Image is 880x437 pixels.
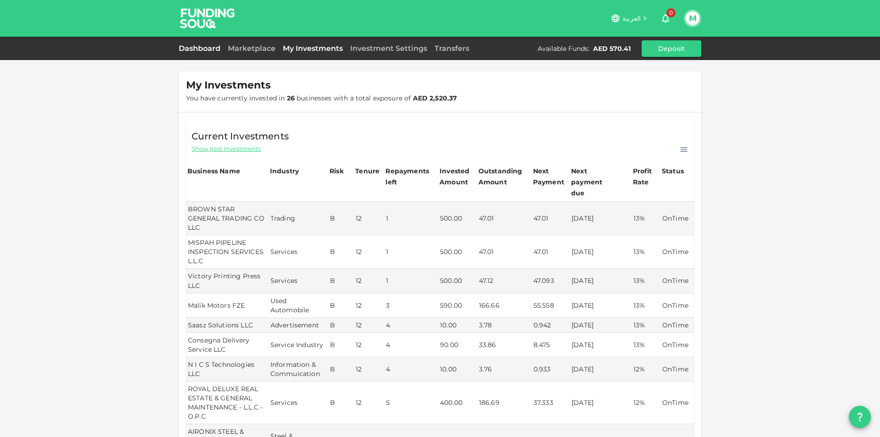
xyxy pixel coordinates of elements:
div: Available Funds : [538,44,589,53]
td: [DATE] [570,357,632,382]
td: B [328,202,354,235]
td: 4 [384,318,438,333]
div: Profit Rate [633,166,659,188]
div: Status [662,166,685,177]
td: 3.76 [477,357,532,382]
button: Deposit [642,40,701,57]
td: OnTime [660,318,694,333]
td: 47.01 [477,202,532,235]
td: 3 [384,293,438,318]
span: Show past investments [192,144,261,153]
td: 166.66 [477,293,532,318]
td: Service Industry [269,333,328,357]
td: [DATE] [570,318,632,333]
div: Repayments left [385,166,431,188]
td: 12% [632,382,660,424]
td: Trading [269,202,328,235]
td: Victory Printing Press LLC [186,269,269,293]
td: 47.093 [532,269,570,293]
td: 47.01 [532,202,570,235]
td: Malik Motors FZE [186,293,269,318]
td: 590.00 [438,293,477,318]
td: 1 [384,202,438,235]
td: 12 [354,333,384,357]
td: B [328,357,354,382]
td: N I C S Technologies LLC [186,357,269,382]
td: 0.933 [532,357,570,382]
a: Transfers [431,44,473,53]
div: Invested Amount [440,166,476,188]
td: 47.01 [532,235,570,269]
td: 33.86 [477,333,532,357]
td: B [328,333,354,357]
div: AED 570.41 [593,44,631,53]
td: 12 [354,382,384,424]
td: 5 [384,382,438,424]
td: Services [269,235,328,269]
td: [DATE] [570,235,632,269]
td: B [328,235,354,269]
button: question [849,406,871,428]
td: [DATE] [570,293,632,318]
td: 500.00 [438,269,477,293]
td: 37.333 [532,382,570,424]
a: My Investments [279,44,346,53]
td: 12 [354,357,384,382]
td: 90.00 [438,333,477,357]
td: 13% [632,293,660,318]
td: BROWN STAR GENERAL TRADING CO LLC [186,202,269,235]
div: Tenure [355,166,379,177]
div: Business Name [187,166,240,177]
td: OnTime [660,293,694,318]
span: My Investments [186,79,271,92]
div: Next payment due [571,166,617,199]
td: 4 [384,333,438,357]
td: 10.00 [438,357,477,382]
td: 13% [632,269,660,293]
td: 8.475 [532,333,570,357]
td: B [328,318,354,333]
td: [DATE] [570,269,632,293]
td: OnTime [660,382,694,424]
td: OnTime [660,269,694,293]
td: 0.942 [532,318,570,333]
strong: 26 [287,94,295,102]
td: B [328,382,354,424]
td: [DATE] [570,333,632,357]
td: 500.00 [438,202,477,235]
td: 3.78 [477,318,532,333]
td: [DATE] [570,202,632,235]
td: 1 [384,269,438,293]
a: Marketplace [224,44,279,53]
td: 13% [632,235,660,269]
td: OnTime [660,357,694,382]
td: [DATE] [570,382,632,424]
td: OnTime [660,333,694,357]
td: 10.00 [438,318,477,333]
td: 13% [632,202,660,235]
td: 12 [354,235,384,269]
td: 13% [632,333,660,357]
div: Next Payment [533,166,568,188]
td: 500.00 [438,235,477,269]
span: Current Investments [192,129,289,144]
strong: AED 2,520.37 [413,94,457,102]
span: العربية [622,14,641,22]
div: Risk [330,166,348,177]
td: 12 [354,202,384,235]
td: ROYAL DELUXE REAL ESTATE & GENERAL MAINTENANCE - L.L.C - O.P.C [186,382,269,424]
td: OnTime [660,202,694,235]
td: 12% [632,357,660,382]
td: 400.00 [438,382,477,424]
div: Outstanding Amount [478,166,524,188]
td: Saasz Solutions LLC [186,318,269,333]
a: Dashboard [179,44,224,53]
td: 55.558 [532,293,570,318]
button: 0 [656,9,675,28]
